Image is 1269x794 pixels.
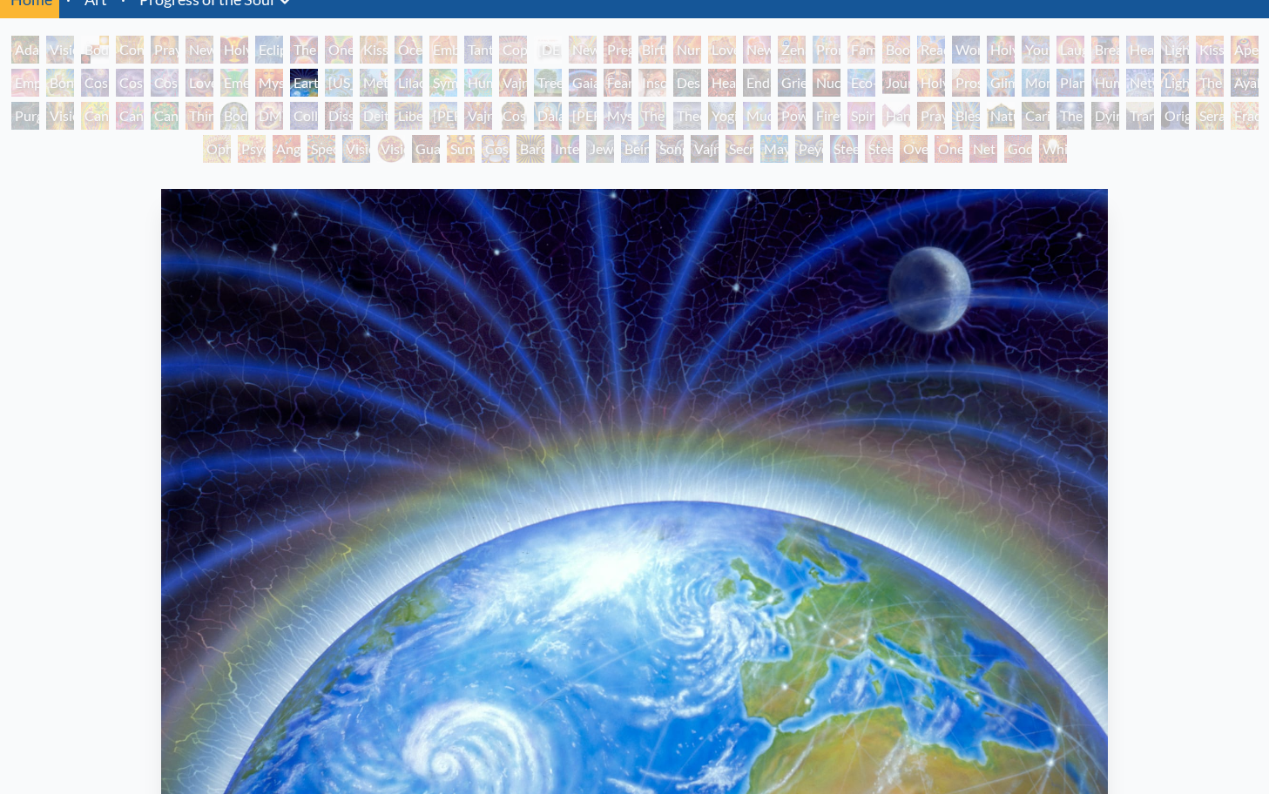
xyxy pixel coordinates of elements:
[203,135,231,163] div: Ophanic Eyelash
[255,102,283,130] div: DMT - The Spirit Molecule
[307,135,335,163] div: Spectral Lotus
[273,135,300,163] div: Angel Skin
[917,36,945,64] div: Reading
[46,36,74,64] div: Visionary Origin of Language
[377,135,405,163] div: Vision Crystal Tondo
[220,69,248,97] div: Emerald Grail
[342,135,370,163] div: Vision Crystal
[882,69,910,97] div: Journey of the Wounded Healer
[708,102,736,130] div: Yogi & the Möbius Sphere
[81,36,109,64] div: Body, Mind, Spirit
[325,36,353,64] div: One Taste
[11,36,39,64] div: Adam & Eve
[1091,102,1119,130] div: Dying
[935,135,962,163] div: One
[778,69,806,97] div: Grieving
[46,69,74,97] div: Bond
[1056,102,1084,130] div: The Soul Finds It's Way
[726,135,753,163] div: Secret Writing Being
[987,36,1015,64] div: Holy Family
[1231,69,1259,97] div: Ayahuasca Visitation
[1056,69,1084,97] div: Planetary Prayers
[813,102,840,130] div: Firewalking
[778,36,806,64] div: Zena Lotus
[1126,36,1154,64] div: Healing
[900,135,928,163] div: Oversoul
[604,69,631,97] div: Fear
[1161,36,1189,64] div: Lightweaver
[412,135,440,163] div: Guardian of Infinite Vision
[847,69,875,97] div: Eco-Atlas
[830,135,858,163] div: Steeplehead 1
[743,102,771,130] div: Mudra
[691,135,719,163] div: Vajra Being
[46,102,74,130] div: Vision Tree
[482,135,510,163] div: Cosmic Elf
[638,69,666,97] div: Insomnia
[847,36,875,64] div: Family
[11,69,39,97] div: Empowerment
[255,36,283,64] div: Eclipse
[81,69,109,97] div: Cosmic Creativity
[865,135,893,163] div: Steeplehead 2
[673,102,701,130] div: Theologue
[516,135,544,163] div: Bardo Being
[290,69,318,97] div: Earth Energies
[429,36,457,64] div: Embracing
[969,135,997,163] div: Net of Being
[429,69,457,97] div: Symbiosis: Gall Wasp & Oak Tree
[220,102,248,130] div: Body/Mind as a Vibratory Field of Energy
[586,135,614,163] div: Jewel Being
[534,102,562,130] div: Dalai Lama
[1196,102,1224,130] div: Seraphic Transport Docking on the Third Eye
[1022,102,1050,130] div: Caring
[760,135,788,163] div: Mayan Being
[1056,36,1084,64] div: Laughing Man
[604,102,631,130] div: Mystic Eye
[1022,36,1050,64] div: Young & Old
[186,69,213,97] div: Love is a Cosmic Force
[11,102,39,130] div: Purging
[290,102,318,130] div: Collective Vision
[795,135,823,163] div: Peyote Being
[290,36,318,64] div: The Kiss
[1196,36,1224,64] div: Kiss of the [MEDICAL_DATA]
[621,135,649,163] div: Diamond Being
[534,69,562,97] div: Tree & Person
[1161,102,1189,130] div: Original Face
[464,69,492,97] div: Humming Bird
[778,102,806,130] div: Power to the Peaceful
[116,69,144,97] div: Cosmic Artist
[551,135,579,163] div: Interbeing
[952,69,980,97] div: Prostration
[1231,102,1259,130] div: Fractal Eyes
[882,36,910,64] div: Boo-boo
[1039,135,1067,163] div: White Light
[1091,36,1119,64] div: Breathing
[987,69,1015,97] div: Glimpsing the Empyrean
[220,36,248,64] div: Holy Grail
[325,102,353,130] div: Dissectional Art for Tool's Lateralus CD
[395,102,422,130] div: Liberation Through Seeing
[1091,69,1119,97] div: Human Geometry
[395,36,422,64] div: Ocean of Love Bliss
[708,36,736,64] div: Love Circuit
[186,36,213,64] div: New Man New Woman
[534,36,562,64] div: [DEMOGRAPHIC_DATA] Embryo
[656,135,684,163] div: Song of Vajra Being
[638,102,666,130] div: The Seer
[673,69,701,97] div: Despair
[238,135,266,163] div: Psychomicrograph of a Fractal Paisley Cherub Feather Tip
[1161,69,1189,97] div: Lightworker
[255,69,283,97] div: Mysteriosa 2
[743,69,771,97] div: Endarkenment
[151,69,179,97] div: Cosmic Lovers
[569,36,597,64] div: Newborn
[1126,69,1154,97] div: Networks
[186,102,213,130] div: Third Eye Tears of Joy
[1196,69,1224,97] div: The Shulgins and their Alchemical Angels
[499,69,527,97] div: Vajra Horse
[116,36,144,64] div: Contemplation
[464,102,492,130] div: Vajra Guru
[360,69,388,97] div: Metamorphosis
